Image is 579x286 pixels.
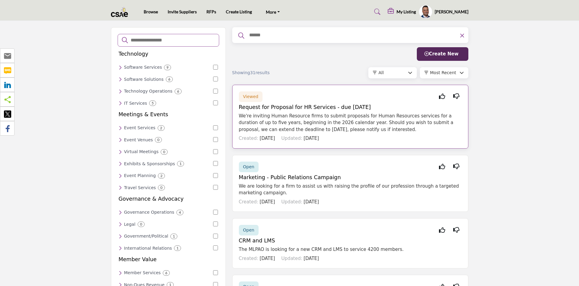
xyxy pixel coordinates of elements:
[239,183,462,196] p: We are looking for a firm to assist us with raising the profile of our profession through a targe...
[250,70,256,75] span: 31
[424,51,459,57] span: Create New
[213,185,218,190] input: Select Travel Services
[124,137,153,143] h6: Venues for hosting events
[124,65,162,70] h6: Software development and support services
[239,199,258,205] span: Created:
[138,222,145,227] div: 0 Results For Legal
[163,150,165,154] b: 0
[119,111,168,118] h5: Meetings & Events
[160,174,162,178] b: 2
[439,230,445,230] i: Interested
[157,138,159,142] b: 0
[124,210,174,215] h6: Services for effective governance operations
[124,77,164,82] h6: Software solutions and applications
[164,65,171,70] div: 9 Results For Software Services
[163,270,170,276] div: 6 Results For Member Services
[124,89,172,94] h6: Services for managing technology operations
[239,136,258,141] span: Created:
[435,9,468,15] h5: [PERSON_NAME]
[111,7,131,17] img: site Logo
[303,136,319,141] span: [DATE]
[152,101,154,105] b: 5
[239,174,462,181] h5: Marketing - Public Relations Campaign
[239,113,462,133] p: We're inviting Human Resource firms to submit proposals for Human Resources services for a durati...
[239,238,462,244] h5: CRM and LMS
[124,173,156,178] h6: Professional event planning services
[213,149,218,154] input: Select Virtual Meetings
[239,246,462,253] p: The MLPAO is looking for a new CRM and LMS to service 4200 members.
[213,245,218,250] input: Select International Relations
[175,89,182,94] div: 6 Results For Technology Operations
[206,9,216,14] a: RFPs
[243,228,254,232] span: Open
[124,222,136,227] h6: Legal services and support
[213,173,218,178] input: Select Event Planning
[158,185,165,190] div: 0 Results For Travel Services
[176,210,183,215] div: 4 Results For Governance Operations
[439,96,445,97] i: Interested
[174,245,181,251] div: 1 Results For International Relations
[379,70,384,75] span: All
[165,271,167,275] b: 6
[124,185,156,190] h6: Travel planning and management services
[140,222,142,226] b: 0
[213,270,218,275] input: Select Member Services
[281,256,302,261] span: Updated:
[213,65,218,70] input: Select Software Services
[368,7,384,17] a: Search
[168,9,197,14] a: Invite Suppliers
[259,199,275,205] span: [DATE]
[213,161,218,166] input: Select Exhibits & Sponsorships
[243,94,259,99] span: Viewed
[213,77,218,81] input: Select Software Solutions
[179,210,181,215] b: 4
[160,126,162,130] b: 2
[397,9,416,15] h5: My Listing
[144,9,158,14] a: Browse
[166,65,169,70] b: 9
[453,96,460,97] i: Not Interested
[155,137,162,143] div: 0 Results For Event Venues
[166,77,173,82] div: 6 Results For Software Solutions
[239,104,462,110] h5: Request for Proposal for HR Services - due [DATE]
[213,89,218,94] input: Select Technology Operations
[303,199,319,205] span: [DATE]
[160,186,162,190] b: 0
[213,100,218,105] input: Select IT Services
[119,256,157,263] h5: Member Value
[124,101,147,106] h6: IT services and support
[388,8,416,15] div: My Listing
[417,47,468,61] button: Create New
[124,149,159,154] h6: Virtual meeting platforms and services
[170,234,177,239] div: 1 Results For Government/Political
[281,199,302,205] span: Updated:
[303,256,319,261] span: [DATE]
[149,100,156,106] div: 5 Results For IT Services
[243,164,254,169] span: Open
[262,8,284,16] a: More
[119,196,184,202] h5: Governance & Advocacy
[158,125,165,131] div: 2 Results For Event Services
[232,70,303,76] div: Showing results
[124,125,156,130] h6: Comprehensive event management services
[239,256,258,261] span: Created:
[213,222,218,226] input: Select Legal
[161,149,168,155] div: 0 Results For Virtual Meetings
[177,89,179,94] b: 6
[177,161,184,166] div: 1 Results For Exhibits & Sponsorships
[419,5,432,18] button: Show hide supplier dropdown
[213,137,218,142] input: Select Event Venues
[124,246,172,251] h6: Services for managing international relations
[430,70,456,75] span: Most Recent
[213,234,218,238] input: Select Government/Political
[124,161,175,166] h6: Exhibition and sponsorship services
[176,246,179,250] b: 1
[213,210,218,215] input: Select Governance Operations
[130,36,215,44] input: Search Categories
[226,9,252,14] a: Create Listing
[179,162,182,166] b: 1
[158,173,165,179] div: 2 Results For Event Planning
[124,234,168,239] h6: Services related to government and political affairs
